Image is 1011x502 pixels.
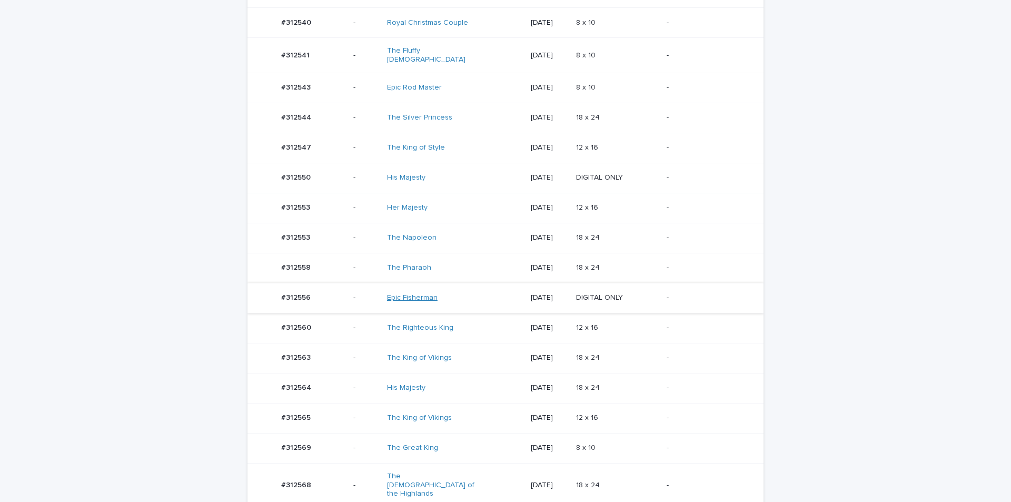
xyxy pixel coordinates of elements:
[531,263,568,272] p: [DATE]
[531,203,568,212] p: [DATE]
[247,193,764,223] tr: #312553#312553 -Her Majesty [DATE]12 x 1612 x 16 -
[353,323,379,332] p: -
[531,444,568,452] p: [DATE]
[247,8,764,38] tr: #312540#312540 -Royal Christmas Couple [DATE]8 x 108 x 10 -
[667,51,747,60] p: -
[576,351,602,362] p: 18 x 24
[247,103,764,133] tr: #312544#312544 -The Silver Princess [DATE]18 x 2418 x 24 -
[387,353,452,362] a: The King of Vikings
[387,203,428,212] a: Her Majesty
[247,433,764,463] tr: #312569#312569 -The Great King [DATE]8 x 108 x 10 -
[281,411,313,422] p: #312565
[247,73,764,103] tr: #312543#312543 -Epic Rod Master [DATE]8 x 108 x 10 -
[353,293,379,302] p: -
[576,231,602,242] p: 18 x 24
[667,353,747,362] p: -
[387,173,425,182] a: His Majesty
[387,18,468,27] a: Royal Christmas Couple
[531,51,568,60] p: [DATE]
[353,353,379,362] p: -
[387,472,475,498] a: The [DEMOGRAPHIC_DATA] of the Highlands
[353,173,379,182] p: -
[281,201,312,212] p: #312553
[281,49,312,60] p: #312541
[387,323,453,332] a: The Righteous King
[667,233,747,242] p: -
[667,293,747,302] p: -
[667,83,747,92] p: -
[531,18,568,27] p: [DATE]
[576,441,598,452] p: 8 x 10
[353,18,379,27] p: -
[387,414,452,422] a: The King of Vikings
[247,133,764,163] tr: #312547#312547 -The King of Style [DATE]12 x 1612 x 16 -
[387,233,437,242] a: The Napoleon
[247,313,764,343] tr: #312560#312560 -The Righteous King [DATE]12 x 1612 x 16 -
[667,383,747,392] p: -
[667,263,747,272] p: -
[531,113,568,122] p: [DATE]
[667,444,747,452] p: -
[667,481,747,490] p: -
[576,171,625,182] p: DIGITAL ONLY
[387,444,438,452] a: The Great King
[281,231,312,242] p: #312553
[576,291,625,302] p: DIGITAL ONLY
[667,173,747,182] p: -
[531,383,568,392] p: [DATE]
[281,321,313,332] p: #312560
[531,143,568,152] p: [DATE]
[281,441,313,452] p: #312569
[247,253,764,283] tr: #312558#312558 -The Pharaoh [DATE]18 x 2418 x 24 -
[281,261,313,272] p: #312558
[353,113,379,122] p: -
[353,203,379,212] p: -
[281,111,313,122] p: #312544
[531,233,568,242] p: [DATE]
[247,403,764,433] tr: #312565#312565 -The King of Vikings [DATE]12 x 1612 x 16 -
[353,444,379,452] p: -
[576,81,598,92] p: 8 x 10
[387,113,452,122] a: The Silver Princess
[576,261,602,272] p: 18 x 24
[353,263,379,272] p: -
[667,113,747,122] p: -
[387,293,438,302] a: Epic Fisherman
[281,171,313,182] p: #312550
[667,18,747,27] p: -
[247,343,764,373] tr: #312563#312563 -The King of Vikings [DATE]18 x 2418 x 24 -
[247,373,764,403] tr: #312564#312564 -His Majesty [DATE]18 x 2418 x 24 -
[281,16,313,27] p: #312540
[667,323,747,332] p: -
[576,381,602,392] p: 18 x 24
[353,414,379,422] p: -
[387,143,445,152] a: The King of Style
[281,479,313,490] p: #312568
[576,321,600,332] p: 12 x 16
[247,283,764,313] tr: #312556#312556 -Epic Fisherman [DATE]DIGITAL ONLYDIGITAL ONLY -
[667,203,747,212] p: -
[576,49,598,60] p: 8 x 10
[281,351,313,362] p: #312563
[281,381,313,392] p: #312564
[387,383,425,392] a: His Majesty
[531,293,568,302] p: [DATE]
[247,163,764,193] tr: #312550#312550 -His Majesty [DATE]DIGITAL ONLYDIGITAL ONLY -
[387,46,475,64] a: The Fluffy [DEMOGRAPHIC_DATA]
[247,38,764,73] tr: #312541#312541 -The Fluffy [DEMOGRAPHIC_DATA] [DATE]8 x 108 x 10 -
[281,141,313,152] p: #312547
[353,481,379,490] p: -
[531,83,568,92] p: [DATE]
[576,16,598,27] p: 8 x 10
[576,111,602,122] p: 18 x 24
[576,479,602,490] p: 18 x 24
[531,353,568,362] p: [DATE]
[531,173,568,182] p: [DATE]
[353,83,379,92] p: -
[247,223,764,253] tr: #312553#312553 -The Napoleon [DATE]18 x 2418 x 24 -
[576,411,600,422] p: 12 x 16
[353,143,379,152] p: -
[531,481,568,490] p: [DATE]
[576,201,600,212] p: 12 x 16
[353,51,379,60] p: -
